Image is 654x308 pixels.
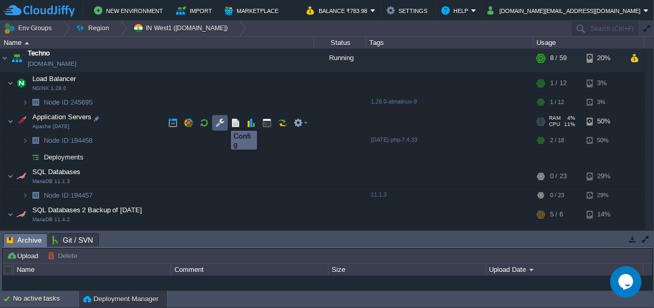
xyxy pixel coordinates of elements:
[549,123,560,130] span: CPU
[564,123,575,130] span: 11%
[43,155,85,164] a: Deployments
[133,21,231,36] button: IN West1 ([DOMAIN_NAME])
[7,113,14,134] img: AMDAwAAAACH5BAEAAAAALAAAAAABAAEAAAICRAEAOw==
[587,227,621,244] div: 14%
[587,206,621,227] div: 14%
[31,170,82,178] a: SQL DatabasesMariaDB 11.1.3
[28,227,43,244] img: AMDAwAAAACH5BAEAAAAALAAAAAABAAEAAAICRAEAOw==
[43,193,94,202] span: 194457
[549,117,560,123] span: RAM
[550,134,564,151] div: 2 / 18
[76,21,113,36] button: Region
[31,208,144,216] span: SQL Databases 2 Backup of [DATE]
[22,96,28,112] img: AMDAwAAAACH5BAEAAAAALAAAAAABAAEAAAICRAEAOw==
[610,266,644,298] iframe: chat widget
[31,208,144,216] a: SQL Databases 2 Backup of [DATE]MariaDB 11.4.2
[25,42,29,44] img: AMDAwAAAACH5BAEAAAAALAAAAAABAAEAAAICRAEAOw==
[28,96,43,112] img: AMDAwAAAACH5BAEAAAAALAAAAAABAAEAAAICRAEAOw==
[550,206,563,227] div: 5 / 6
[28,134,43,151] img: AMDAwAAAACH5BAEAAAAALAAAAAABAAEAAAICRAEAOw==
[307,4,370,17] button: Balance ₹783.98
[44,139,71,146] span: Node ID:
[14,206,29,227] img: AMDAwAAAACH5BAEAAAAALAAAAAABAAEAAAICRAEAOw==
[587,189,621,206] div: 29%
[22,189,28,206] img: AMDAwAAAACH5BAEAAAAALAAAAAABAAEAAAICRAEAOw==
[94,4,166,17] button: New Environment
[550,75,567,96] div: 1 / 12
[225,4,282,17] button: Marketplace
[4,21,55,36] button: Env Groups
[13,291,78,307] div: No active tasks
[176,4,215,17] button: Import
[31,77,77,85] a: Load BalancerNGINX 1.28.0
[371,100,417,107] span: 1.28.0-almalinux-9
[14,264,170,276] div: Name
[9,46,24,74] img: AMDAwAAAACH5BAEAAAAALAAAAAABAAEAAAICRAEAOw==
[28,189,43,206] img: AMDAwAAAACH5BAEAAAAALAAAAAABAAEAAAICRAEAOw==
[7,75,14,96] img: AMDAwAAAACH5BAEAAAAALAAAAAABAAEAAAICRAEAOw==
[28,50,50,61] a: Techno
[487,4,644,17] button: [DOMAIN_NAME][EMAIL_ADDRESS][DOMAIN_NAME]
[550,46,567,74] div: 8 / 59
[1,37,313,49] div: Name
[43,193,94,202] a: Node ID:194457
[587,75,621,96] div: 3%
[43,138,94,147] a: Node ID:194458
[14,168,29,189] img: AMDAwAAAACH5BAEAAAAALAAAAAABAAEAAAICRAEAOw==
[14,113,29,134] img: AMDAwAAAACH5BAEAAAAALAAAAAABAAEAAAICRAEAOw==
[43,100,94,109] span: 245695
[367,37,533,49] div: Tags
[371,193,387,200] span: 11.1.3
[329,264,485,276] div: Size
[371,139,417,145] span: [DATE]-php-7.4.33
[565,117,575,123] span: 4%
[7,234,42,247] span: Archive
[32,219,70,225] span: MariaDB 11.4.2
[550,96,564,112] div: 1 / 12
[550,227,561,244] div: 5 / 6
[22,134,28,151] img: AMDAwAAAACH5BAEAAAAALAAAAAABAAEAAAICRAEAOw==
[52,234,93,246] span: Git / SVN
[314,46,366,74] div: Running
[32,126,69,132] span: Apache [DATE]
[7,206,14,227] img: AMDAwAAAACH5BAEAAAAALAAAAAABAAEAAAICRAEAOw==
[43,100,94,109] a: Node ID:245695
[14,75,29,96] img: AMDAwAAAACH5BAEAAAAALAAAAAABAAEAAAICRAEAOw==
[534,37,644,49] div: Usage
[28,61,76,71] a: [DOMAIN_NAME]
[550,168,567,189] div: 0 / 23
[22,227,28,244] img: AMDAwAAAACH5BAEAAAAALAAAAAABAAEAAAICRAEAOw==
[587,134,621,151] div: 50%
[31,76,77,85] span: Load Balancer
[7,251,41,260] button: Upload
[487,264,643,276] div: Upload Date
[587,113,621,134] div: 50%
[31,169,82,178] span: SQL Databases
[31,115,93,123] span: Application Servers
[587,168,621,189] div: 29%
[22,151,28,167] img: AMDAwAAAACH5BAEAAAAALAAAAAABAAEAAAICRAEAOw==
[32,180,70,187] span: MariaDB 11.1.3
[4,4,75,17] img: CloudJiffy
[233,132,254,149] div: Config
[31,115,93,123] a: Application ServersApache [DATE]
[44,100,71,108] span: Node ID:
[172,264,328,276] div: Comment
[7,168,14,189] img: AMDAwAAAACH5BAEAAAAALAAAAAABAAEAAAICRAEAOw==
[1,46,9,74] img: AMDAwAAAACH5BAEAAAAALAAAAAABAAEAAAICRAEAOw==
[83,294,158,304] button: Deployment Manager
[314,37,366,49] div: Status
[32,87,66,94] span: NGINX 1.28.0
[387,4,430,17] button: Settings
[550,189,564,206] div: 0 / 23
[587,96,621,112] div: 3%
[441,4,471,17] button: Help
[43,138,94,147] span: 194458
[28,151,43,167] img: AMDAwAAAACH5BAEAAAAALAAAAAABAAEAAAICRAEAOw==
[44,193,71,201] span: Node ID:
[587,46,621,74] div: 20%
[48,251,80,260] button: Delete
